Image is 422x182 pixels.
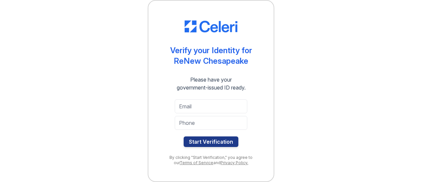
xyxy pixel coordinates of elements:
[221,160,248,165] a: Privacy Policy.
[170,45,252,66] div: Verify your Identity for ReNew Chesapeake
[175,99,247,113] input: Email
[184,136,238,147] button: Start Verification
[180,160,213,165] a: Terms of Service
[185,20,237,32] img: CE_Logo_Blue-a8612792a0a2168367f1c8372b55b34899dd931a85d93a1a3d3e32e68fde9ad4.png
[165,76,257,91] div: Please have your government-issued ID ready.
[175,116,247,130] input: Phone
[162,155,260,165] div: By clicking "Start Verification," you agree to our and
